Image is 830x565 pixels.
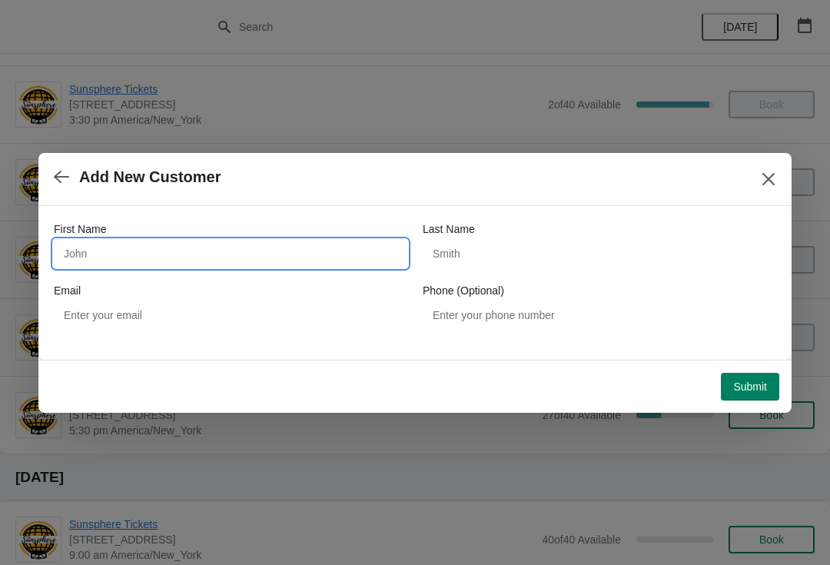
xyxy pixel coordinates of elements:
[733,381,767,393] span: Submit
[423,240,776,268] input: Smith
[755,165,782,193] button: Close
[54,301,407,329] input: Enter your email
[721,373,779,400] button: Submit
[54,283,81,298] label: Email
[423,221,475,237] label: Last Name
[423,283,504,298] label: Phone (Optional)
[54,240,407,268] input: John
[54,221,106,237] label: First Name
[423,301,776,329] input: Enter your phone number
[79,168,221,186] h2: Add New Customer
